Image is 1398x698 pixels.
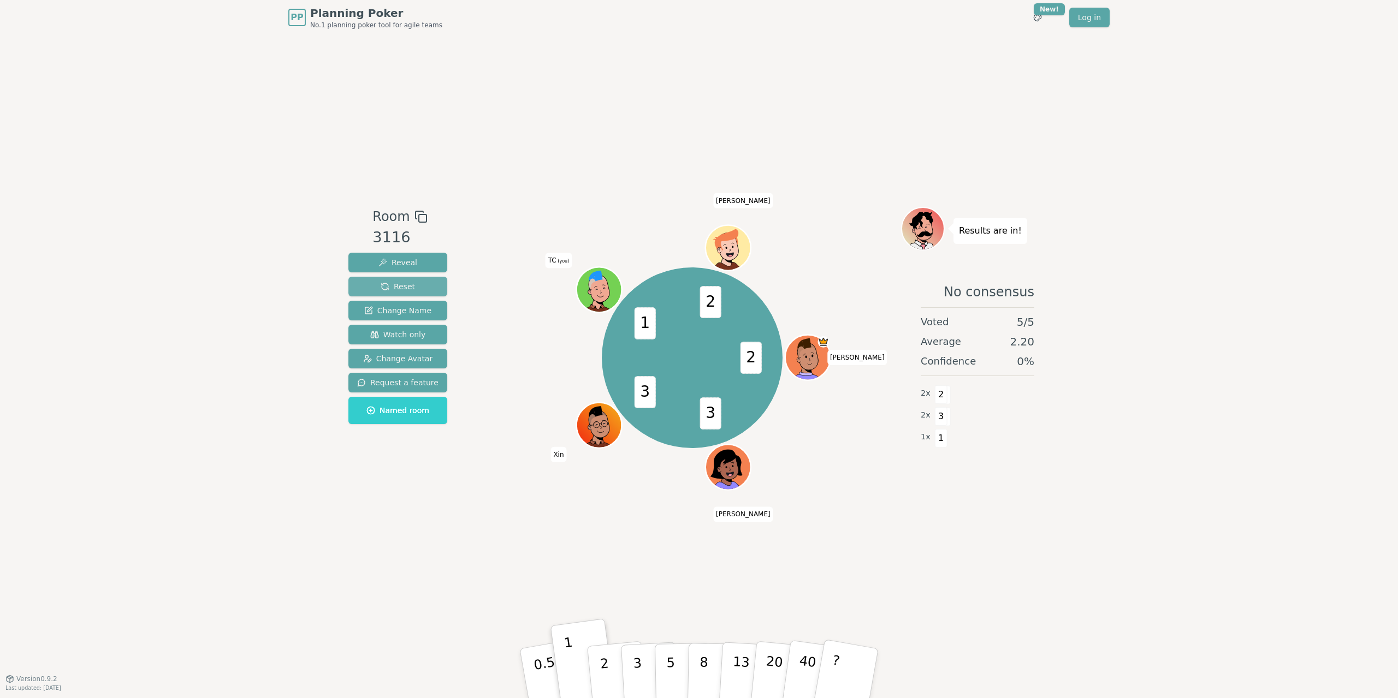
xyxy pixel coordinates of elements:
a: PPPlanning PokerNo.1 planning poker tool for agile teams [288,5,442,29]
button: Click to change your avatar [578,269,620,311]
span: Click to change your name [713,507,773,522]
span: (you) [556,259,570,264]
span: 0 % [1017,354,1034,369]
p: 1 [563,635,579,694]
span: Last updated: [DATE] [5,685,61,691]
span: 1 x [921,431,931,443]
span: Average [921,334,961,349]
span: 5 / 5 [1017,314,1034,330]
span: 1 [634,307,655,339]
span: Click to change your name [827,350,887,365]
span: Evan is the host [818,336,829,348]
span: 2 x [921,409,931,421]
span: No consensus [944,283,1034,301]
span: Change Name [364,305,431,316]
button: Reset [348,277,447,296]
span: PP [291,11,303,24]
span: Reset [381,281,415,292]
span: Request a feature [357,377,439,388]
span: Version 0.9.2 [16,675,57,683]
span: 3 [700,397,721,429]
span: Planning Poker [310,5,442,21]
span: 3 [935,407,947,426]
span: Click to change your name [713,193,773,208]
span: Watch only [370,329,426,340]
span: Click to change your name [550,447,566,462]
p: Results are in! [959,223,1022,238]
span: 2 x [921,387,931,399]
button: Named room [348,397,447,424]
span: Named room [366,405,429,416]
button: New! [1028,8,1047,27]
button: Change Avatar [348,349,447,368]
span: Click to change your name [546,253,572,269]
span: Voted [921,314,949,330]
button: Version0.9.2 [5,675,57,683]
span: 1 [935,429,947,448]
button: Reveal [348,253,447,272]
span: Reveal [378,257,417,268]
span: 3 [634,376,655,408]
button: Watch only [348,325,447,344]
a: Log in [1069,8,1110,27]
span: No.1 planning poker tool for agile teams [310,21,442,29]
div: New! [1034,3,1065,15]
span: Change Avatar [363,353,433,364]
button: Change Name [348,301,447,320]
span: Confidence [921,354,976,369]
span: 2.20 [1010,334,1034,349]
button: Request a feature [348,373,447,392]
div: 3116 [372,226,427,249]
span: Room [372,207,410,226]
span: 2 [700,286,721,318]
span: 2 [740,342,761,374]
span: 2 [935,385,947,404]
